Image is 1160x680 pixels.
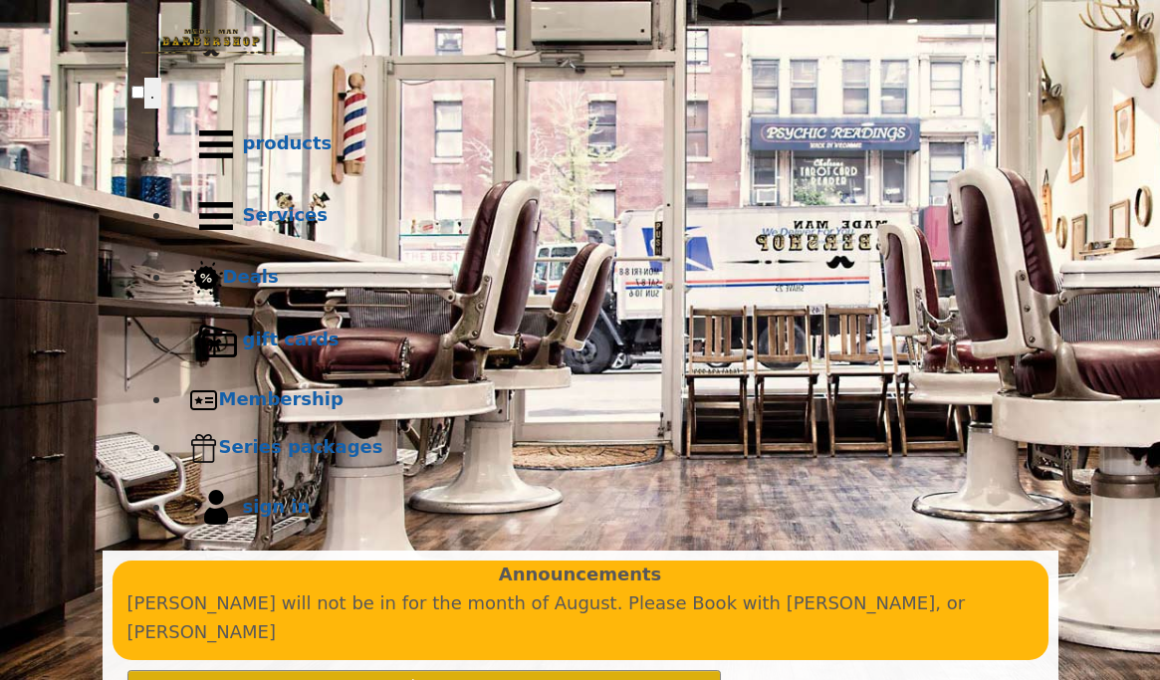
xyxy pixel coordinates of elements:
[219,436,383,457] b: Series packages
[189,481,243,535] img: sign in
[189,385,219,415] img: Membership
[150,83,155,103] span: .
[131,11,291,75] img: Made Man Barbershop logo
[171,424,1030,472] a: Series packagesSeries packages
[131,86,144,99] input: menu toggle
[189,261,223,296] img: Deals
[243,496,311,517] b: sign in
[189,189,243,243] img: Services
[243,204,329,225] b: Services
[171,252,1030,305] a: DealsDeals
[189,314,243,367] img: Gift cards
[189,117,243,171] img: Products
[189,433,219,463] img: Series packages
[171,376,1030,424] a: MembershipMembership
[171,305,1030,376] a: Gift cardsgift cards
[171,180,1030,252] a: ServicesServices
[499,561,662,589] b: Announcements
[171,109,1030,180] a: Productsproducts
[127,589,1034,647] p: [PERSON_NAME] will not be in for the month of August. Please Book with [PERSON_NAME], or [PERSON_...
[223,266,279,287] b: Deals
[243,329,340,349] b: gift cards
[243,132,333,153] b: products
[144,78,161,109] button: menu toggle
[219,388,344,409] b: Membership
[171,472,1030,544] a: sign insign in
